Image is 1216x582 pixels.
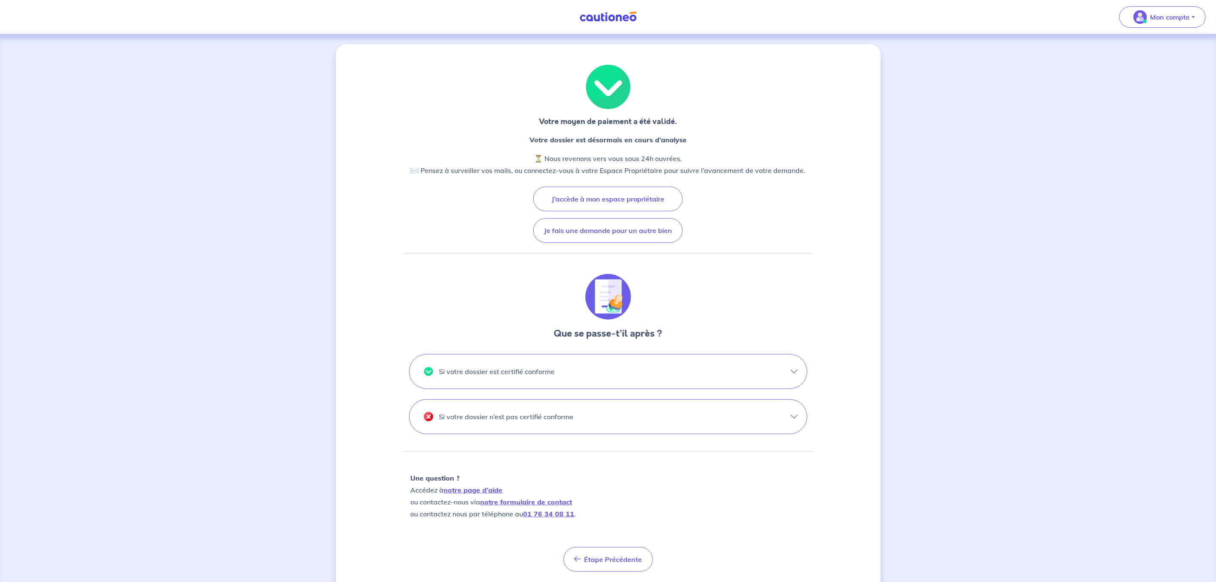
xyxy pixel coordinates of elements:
[439,410,574,424] p: Si votre dossier n’est pas certifié conforme
[576,12,640,22] img: Cautioneo
[1150,12,1190,22] p: Mon compte
[539,116,677,127] p: Votre moyen de paiement a été validé.
[529,135,687,144] strong: Votre dossier est désormais en cours d’analyse
[585,65,631,109] img: illu_valid.svg
[554,327,662,340] h3: Que se passe-t’il après ?
[533,218,683,243] button: Je fais une demande pour un autre bien
[411,474,460,482] strong: Une question ?
[1119,6,1206,28] button: illu_account_valid_menu.svgMon compte
[411,153,806,176] p: ⏳ Nous revenons vers vous sous 24h ouvrées. ✉️ Pensez à surveiller vos mails, ou connectez-vous à...
[439,365,555,378] p: Si votre dossier est certifié conforme
[424,367,433,376] img: illu_valid.svg
[444,486,503,494] a: notre page d’aide
[424,412,433,421] img: illu_cancel.svg
[409,400,807,434] button: illu_cancel.svgSi votre dossier n’est pas certifié conforme
[1133,10,1147,24] img: illu_account_valid_menu.svg
[409,354,807,389] button: illu_valid.svgSi votre dossier est certifié conforme
[585,274,631,320] img: illu_document_valid.svg
[411,472,806,520] p: Accédez à ou contactez-nous via ou contactez nous par téléphone au .
[564,547,653,572] button: Étape Précédente
[481,498,572,506] a: notre formulaire de contact
[533,187,683,211] button: J’accède à mon espace propriétaire
[524,510,575,518] a: 01 76 34 08 11
[584,555,642,564] span: Étape Précédente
